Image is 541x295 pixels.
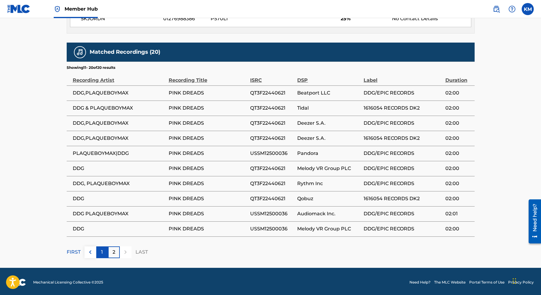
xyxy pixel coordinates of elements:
span: Melody VR Group PLC [297,165,361,172]
a: Privacy Policy [508,280,534,285]
div: DSP [297,70,361,84]
span: Deezer S.A. [297,135,361,142]
span: Pandora [297,150,361,157]
a: Public Search [490,3,502,15]
p: LAST [135,249,148,256]
img: search [493,5,500,13]
span: QT3F22440621 [250,104,294,112]
span: DDG,PLAQUEBOYMAX [73,135,166,142]
span: DDG,PLAQUEBOYMAX [73,89,166,97]
span: DDG [73,165,166,172]
div: User Menu [522,3,534,15]
span: DDG [73,225,166,232]
div: Drag [513,272,516,290]
span: Deezer S.A. [297,120,361,127]
span: DDG [73,195,166,202]
img: MLC Logo [7,5,30,13]
span: 02:00 [445,89,472,97]
span: PINK DREADS [169,225,247,232]
span: PINK DREADS [169,120,247,127]
span: 02:00 [445,120,472,127]
span: Rythm Inc [297,180,361,187]
span: Melody VR Group PLC [297,225,361,232]
span: 01276988386 [163,15,206,22]
img: Top Rightsholder [54,5,61,13]
span: PINK DREADS [169,104,247,112]
span: DDG/EPIC RECORDS [364,210,442,217]
span: PINK DREADS [169,89,247,97]
span: 02:00 [445,165,472,172]
span: 5KJORDN [81,15,159,22]
div: Recording Title [169,70,247,84]
div: Label [364,70,442,84]
div: Duration [445,70,472,84]
span: QT3F22440621 [250,180,294,187]
span: DDG/EPIC RECORDS [364,89,442,97]
span: USSM12500036 [250,150,294,157]
span: QT3F22440621 [250,165,294,172]
span: 1616054 RECORDS DK2 [364,135,442,142]
span: 1616054 RECORDS DK2 [364,104,442,112]
span: QT3F22440621 [250,89,294,97]
span: DDG & PLAQUEBOYMAX [73,104,166,112]
span: Qobuz [297,195,361,202]
span: P570L1 [211,15,269,22]
span: QT3F22440621 [250,195,294,202]
p: Showing 11 - 20 of 20 results [67,65,115,70]
span: DDG/EPIC RECORDS [364,120,442,127]
h5: Matched Recordings (20) [90,49,160,56]
div: Recording Artist [73,70,166,84]
a: Need Help? [409,280,431,285]
span: 02:00 [445,180,472,187]
span: Mechanical Licensing Collective © 2025 [33,280,103,285]
iframe: Chat Widget [511,266,541,295]
span: 02:00 [445,225,472,232]
span: PINK DREADS [169,150,247,157]
div: No Contact Details [392,15,471,22]
span: USSM12500036 [250,225,294,232]
p: FIRST [67,249,81,256]
span: DDG/EPIC RECORDS [364,225,442,232]
span: Member Hub [65,5,98,12]
span: DDG,PLAQUEBOYMAX [73,120,166,127]
span: 02:00 [445,135,472,142]
span: QT3F22440621 [250,135,294,142]
img: Matched Recordings [76,49,84,56]
span: 02:00 [445,195,472,202]
span: 02:00 [445,150,472,157]
span: PINK DREADS [169,195,247,202]
span: Audiomack Inc. [297,210,361,217]
span: 02:01 [445,210,472,217]
span: DDG/EPIC RECORDS [364,150,442,157]
span: 02:00 [445,104,472,112]
img: help [508,5,516,13]
div: ISRC [250,70,294,84]
span: DDG/EPIC RECORDS [364,165,442,172]
div: Help [506,3,518,15]
span: PINK DREADS [169,165,247,172]
span: PLAQUEBOYMAX|DDG [73,150,166,157]
span: USSM12500036 [250,210,294,217]
span: 25% [341,15,387,22]
a: Portal Terms of Use [469,280,504,285]
span: Tidal [297,104,361,112]
span: PINK DREADS [169,210,247,217]
span: QT3F22440621 [250,120,294,127]
img: left [87,249,94,256]
p: 1 [101,249,103,256]
iframe: Resource Center [524,197,541,245]
p: 2 [113,249,115,256]
span: DDG, PLAQUEBOYMAX [73,180,166,187]
span: PINK DREADS [169,135,247,142]
span: PINK DREADS [169,180,247,187]
span: DDG/EPIC RECORDS [364,180,442,187]
a: The MLC Website [434,280,466,285]
span: 1616054 RECORDS DK2 [364,195,442,202]
span: Beatport LLC [297,89,361,97]
span: DDG PLAQUEBOYMAX [73,210,166,217]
